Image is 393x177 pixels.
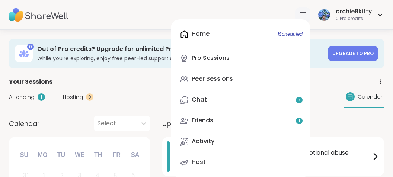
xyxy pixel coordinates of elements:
[177,91,304,109] a: Chat7
[9,2,68,28] img: ShareWell Nav Logo
[336,16,372,22] div: 0 Pro credits
[38,93,45,101] div: 1
[177,154,304,171] a: Host
[358,93,383,101] span: Calendar
[90,147,106,163] div: Th
[328,46,378,61] a: Upgrade to Pro
[192,54,230,62] div: Pro Sessions
[108,147,125,163] div: Fr
[162,119,196,129] span: Upcoming
[332,50,374,57] span: Upgrade to Pro
[298,118,300,124] span: 1
[192,137,214,145] div: Activity
[37,45,323,53] h3: Out of Pro credits? Upgrade for unlimited Pro Sessions.
[192,116,213,125] div: Friends
[336,7,372,16] div: archie8kitty
[27,44,34,50] div: 0
[34,147,51,163] div: Mo
[192,158,206,166] div: Host
[37,55,323,62] h3: While you’re exploring, enjoy free peer-led support sessions.
[192,75,233,83] div: Peer Sessions
[127,147,143,163] div: Sa
[9,119,40,129] span: Calendar
[318,9,330,21] img: archie8kitty
[177,133,304,151] a: Activity
[177,70,304,88] a: Peer Sessions
[16,147,32,163] div: Su
[71,147,88,163] div: We
[9,77,52,86] span: Your Sessions
[86,93,93,101] div: 0
[177,112,304,130] a: Friends1
[53,147,69,163] div: Tu
[298,97,301,103] span: 7
[177,49,304,67] a: Pro Sessions
[192,96,207,104] div: Chat
[63,93,83,101] span: Hosting
[9,93,35,101] span: Attending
